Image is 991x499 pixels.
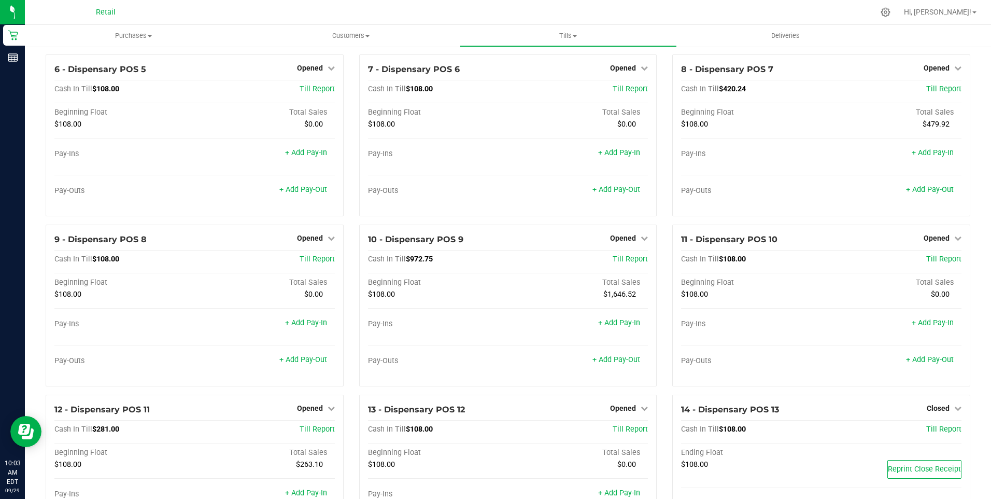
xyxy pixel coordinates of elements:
[54,425,92,434] span: Cash In Till
[592,355,640,364] a: + Add Pay-Out
[54,186,194,196] div: Pay-Outs
[300,425,335,434] a: Till Report
[300,85,335,93] a: Till Report
[681,120,708,129] span: $108.00
[888,465,961,474] span: Reprint Close Receipt
[5,487,20,494] p: 09/29
[598,318,640,327] a: + Add Pay-In
[368,85,406,93] span: Cash In Till
[297,404,323,412] span: Opened
[757,31,814,40] span: Deliveries
[304,120,323,129] span: $0.00
[887,460,961,479] button: Reprint Close Receipt
[300,255,335,264] span: Till Report
[92,85,119,93] span: $108.00
[610,64,636,72] span: Opened
[460,31,676,40] span: Tills
[368,255,406,264] span: Cash In Till
[681,186,821,196] div: Pay-Outs
[927,404,950,412] span: Closed
[92,255,119,264] span: $108.00
[194,108,334,117] div: Total Sales
[681,278,821,287] div: Beginning Float
[923,120,950,129] span: $479.92
[96,8,116,17] span: Retail
[54,255,92,264] span: Cash In Till
[681,425,719,434] span: Cash In Till
[368,425,406,434] span: Cash In Till
[54,108,194,117] div: Beginning Float
[92,425,119,434] span: $281.00
[54,64,146,74] span: 6 - Dispensary POS 5
[54,234,147,244] span: 9 - Dispensary POS 8
[912,148,954,157] a: + Add Pay-In
[681,356,821,366] div: Pay-Outs
[926,255,961,264] a: Till Report
[368,186,508,196] div: Pay-Outs
[285,318,327,327] a: + Add Pay-In
[368,460,395,469] span: $108.00
[681,234,777,244] span: 11 - Dispensary POS 10
[681,460,708,469] span: $108.00
[617,120,636,129] span: $0.00
[681,85,719,93] span: Cash In Till
[610,404,636,412] span: Opened
[598,489,640,497] a: + Add Pay-In
[8,52,18,63] inline-svg: Reports
[406,425,433,434] span: $108.00
[54,290,81,299] span: $108.00
[610,234,636,242] span: Opened
[368,490,508,499] div: Pay-Ins
[508,448,648,458] div: Total Sales
[54,448,194,458] div: Beginning Float
[8,30,18,40] inline-svg: Retail
[194,278,334,287] div: Total Sales
[822,278,961,287] div: Total Sales
[681,64,773,74] span: 8 - Dispensary POS 7
[54,405,150,414] span: 12 - Dispensary POS 11
[406,85,433,93] span: $108.00
[613,85,648,93] span: Till Report
[681,320,821,329] div: Pay-Ins
[368,278,508,287] div: Beginning Float
[406,255,433,264] span: $972.75
[54,460,81,469] span: $108.00
[297,234,323,242] span: Opened
[719,85,746,93] span: $420.24
[25,31,242,40] span: Purchases
[681,108,821,117] div: Beginning Float
[54,149,194,159] div: Pay-Ins
[924,234,950,242] span: Opened
[194,448,334,458] div: Total Sales
[681,149,821,159] div: Pay-Ins
[368,320,508,329] div: Pay-Ins
[592,185,640,194] a: + Add Pay-Out
[54,120,81,129] span: $108.00
[368,290,395,299] span: $108.00
[508,278,648,287] div: Total Sales
[368,108,508,117] div: Beginning Float
[368,234,463,244] span: 10 - Dispensary POS 9
[304,290,323,299] span: $0.00
[368,448,508,458] div: Beginning Float
[906,185,954,194] a: + Add Pay-Out
[54,490,194,499] div: Pay-Ins
[460,25,677,47] a: Tills
[598,148,640,157] a: + Add Pay-In
[285,148,327,157] a: + Add Pay-In
[931,290,950,299] span: $0.00
[279,355,327,364] a: + Add Pay-Out
[54,278,194,287] div: Beginning Float
[25,25,242,47] a: Purchases
[242,25,459,47] a: Customers
[296,460,323,469] span: $263.10
[613,255,648,264] a: Till Report
[681,405,779,414] span: 14 - Dispensary POS 13
[508,108,648,117] div: Total Sales
[719,255,746,264] span: $108.00
[243,31,459,40] span: Customers
[681,448,821,458] div: Ending Float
